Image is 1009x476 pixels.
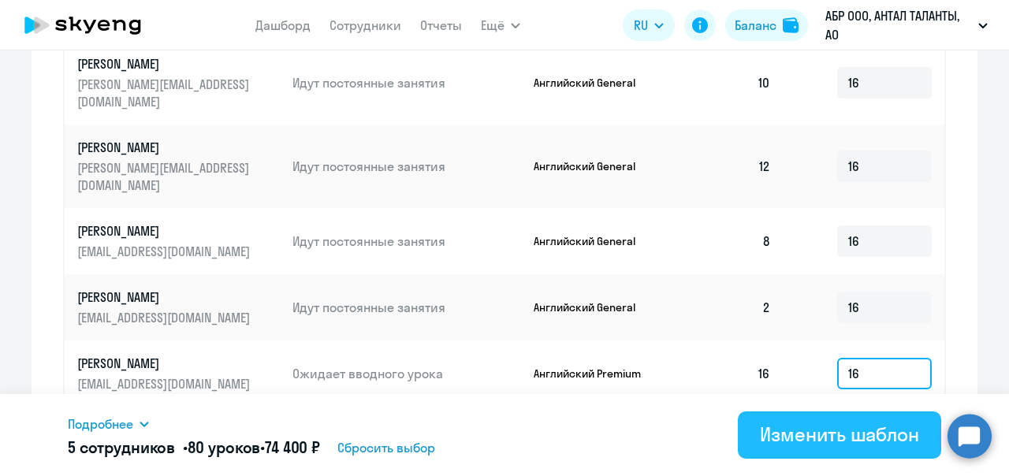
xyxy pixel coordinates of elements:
[77,355,254,372] p: [PERSON_NAME]
[634,16,648,35] span: RU
[825,6,972,44] p: АБР ООО, АНТАЛ ТАЛАНТЫ, АО
[534,76,652,90] p: Английский General
[534,234,652,248] p: Английский General
[255,17,311,33] a: Дашборд
[534,159,652,173] p: Английский General
[725,9,808,41] button: Балансbalance
[623,9,675,41] button: RU
[77,139,280,194] a: [PERSON_NAME][PERSON_NAME][EMAIL_ADDRESS][DOMAIN_NAME]
[673,340,784,407] td: 16
[330,17,401,33] a: Сотрудники
[292,158,521,175] p: Идут постоянные занятия
[77,222,254,240] p: [PERSON_NAME]
[292,365,521,382] p: Ожидает вводного урока
[77,55,254,73] p: [PERSON_NAME]
[783,17,799,33] img: balance
[77,288,280,326] a: [PERSON_NAME][EMAIL_ADDRESS][DOMAIN_NAME]
[420,17,462,33] a: Отчеты
[735,16,776,35] div: Баланс
[481,16,504,35] span: Ещё
[673,208,784,274] td: 8
[534,366,652,381] p: Английский Premium
[481,9,520,41] button: Ещё
[817,6,996,44] button: АБР ООО, АНТАЛ ТАЛАНТЫ, АО
[77,139,254,156] p: [PERSON_NAME]
[673,125,784,208] td: 12
[68,415,133,433] span: Подробнее
[337,438,435,457] span: Сбросить выбор
[292,74,521,91] p: Идут постоянные занятия
[68,437,320,459] h5: 5 сотрудников • •
[77,375,254,392] p: [EMAIL_ADDRESS][DOMAIN_NAME]
[534,300,652,314] p: Английский General
[77,309,254,326] p: [EMAIL_ADDRESS][DOMAIN_NAME]
[77,222,280,260] a: [PERSON_NAME][EMAIL_ADDRESS][DOMAIN_NAME]
[77,288,254,306] p: [PERSON_NAME]
[77,55,280,110] a: [PERSON_NAME][PERSON_NAME][EMAIL_ADDRESS][DOMAIN_NAME]
[673,274,784,340] td: 2
[77,159,254,194] p: [PERSON_NAME][EMAIL_ADDRESS][DOMAIN_NAME]
[188,437,261,457] span: 80 уроков
[738,411,941,459] button: Изменить шаблон
[77,243,254,260] p: [EMAIL_ADDRESS][DOMAIN_NAME]
[77,355,280,392] a: [PERSON_NAME][EMAIL_ADDRESS][DOMAIN_NAME]
[292,232,521,250] p: Идут постоянные занятия
[265,437,320,457] span: 74 400 ₽
[77,76,254,110] p: [PERSON_NAME][EMAIL_ADDRESS][DOMAIN_NAME]
[292,299,521,316] p: Идут постоянные занятия
[673,41,784,125] td: 10
[760,422,919,447] div: Изменить шаблон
